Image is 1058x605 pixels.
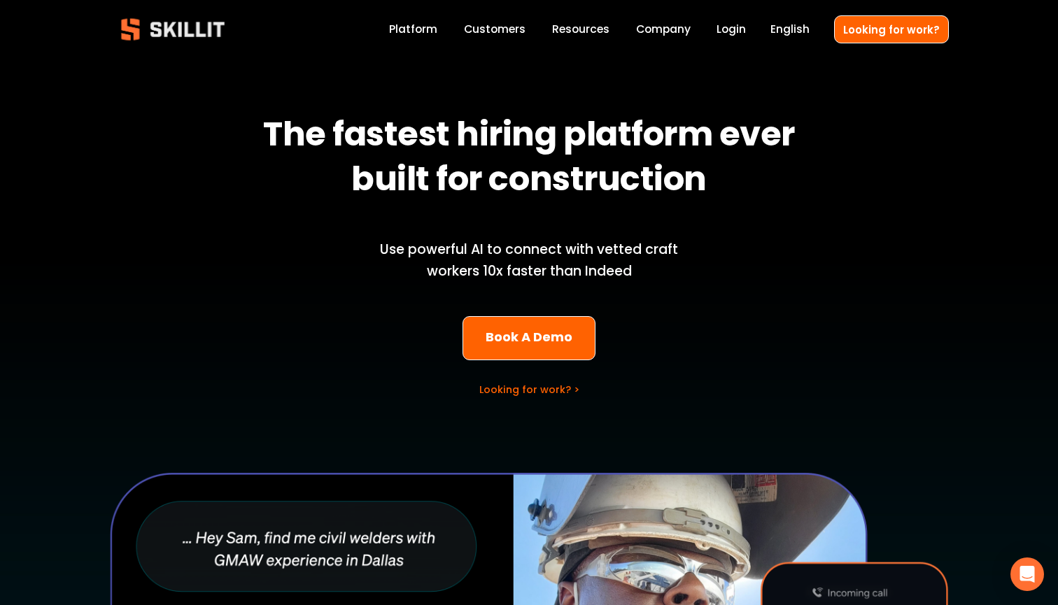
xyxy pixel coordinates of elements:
[109,8,237,50] img: Skillit
[834,15,949,43] a: Looking for work?
[636,20,691,39] a: Company
[770,21,810,37] span: English
[356,239,702,282] p: Use powerful AI to connect with vetted craft workers 10x faster than Indeed
[463,316,596,360] a: Book A Demo
[1010,557,1044,591] div: Open Intercom Messenger
[717,20,746,39] a: Login
[263,108,801,211] strong: The fastest hiring platform ever built for construction
[770,20,810,39] div: language picker
[552,21,609,37] span: Resources
[479,383,579,397] a: Looking for work? >
[389,20,437,39] a: Platform
[552,20,609,39] a: folder dropdown
[464,20,526,39] a: Customers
